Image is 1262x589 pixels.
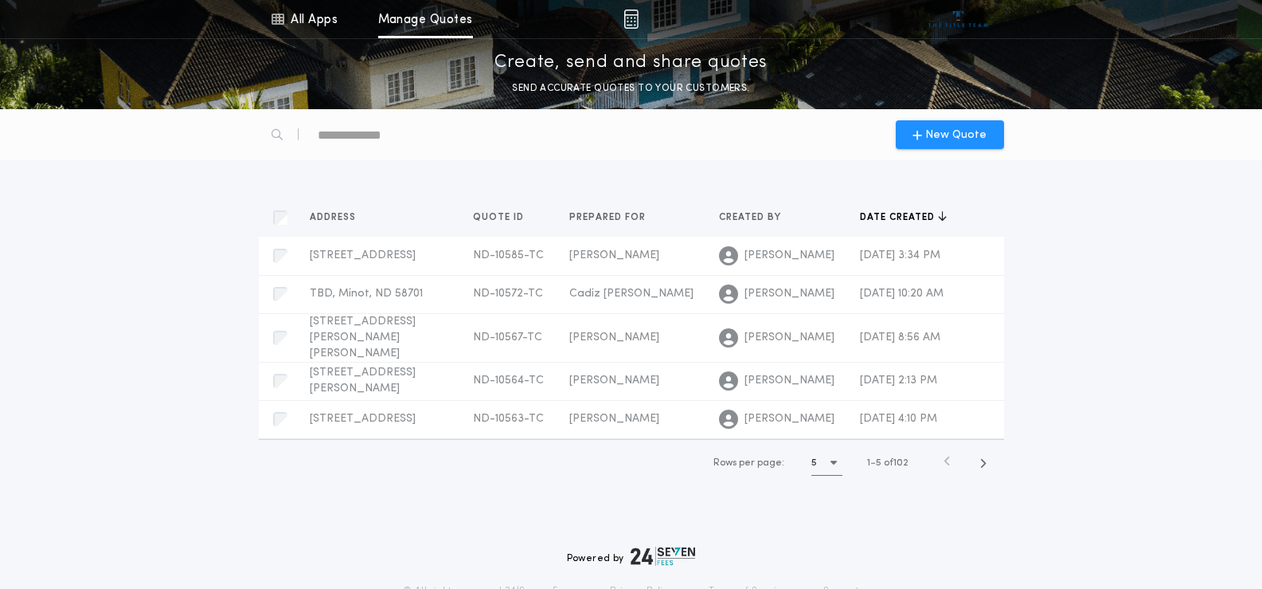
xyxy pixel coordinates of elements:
[744,373,834,389] span: [PERSON_NAME]
[860,288,944,300] span: [DATE] 10:20 AM
[860,375,937,387] span: [DATE] 2:13 PM
[860,210,947,226] button: Date created
[719,211,784,224] span: Created by
[811,450,842,476] button: 5
[860,211,938,224] span: Date created
[473,413,544,425] span: ND-10563-TC
[744,286,834,302] span: [PERSON_NAME]
[744,411,834,427] span: [PERSON_NAME]
[631,547,696,566] img: logo
[925,127,987,143] span: New Quote
[867,458,870,468] span: 1
[860,413,937,425] span: [DATE] 4:10 PM
[310,211,359,224] span: Address
[860,249,940,261] span: [DATE] 3:34 PM
[310,210,368,226] button: Address
[884,456,908,470] span: of 102
[310,249,416,261] span: [STREET_ADDRESS]
[473,375,544,387] span: ND-10564-TC
[811,455,817,471] h1: 5
[512,80,749,96] p: SEND ACCURATE QUOTES TO YOUR CUSTOMERS.
[719,210,793,226] button: Created by
[569,211,649,224] span: Prepared for
[569,332,659,344] span: [PERSON_NAME]
[623,10,639,29] img: img
[494,50,768,76] p: Create, send and share quotes
[569,249,659,261] span: [PERSON_NAME]
[473,211,527,224] span: Quote ID
[473,288,543,300] span: ND-10572-TC
[876,458,881,468] span: 5
[473,332,542,344] span: ND-10567-TC
[310,316,416,359] span: [STREET_ADDRESS][PERSON_NAME][PERSON_NAME]
[569,413,659,425] span: [PERSON_NAME]
[310,367,416,395] span: [STREET_ADDRESS][PERSON_NAME]
[713,458,784,468] span: Rows per page:
[896,120,1004,149] button: New Quote
[310,413,416,425] span: [STREET_ADDRESS]
[567,547,696,566] div: Powered by
[310,288,423,300] span: TBD, Minot, ND 58701
[569,288,694,300] span: Cadiz [PERSON_NAME]
[473,249,544,261] span: ND-10585-TC
[860,332,940,344] span: [DATE] 8:56 AM
[473,210,536,226] button: Quote ID
[744,330,834,346] span: [PERSON_NAME]
[744,248,834,264] span: [PERSON_NAME]
[569,375,659,387] span: [PERSON_NAME]
[928,11,988,27] img: vs-icon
